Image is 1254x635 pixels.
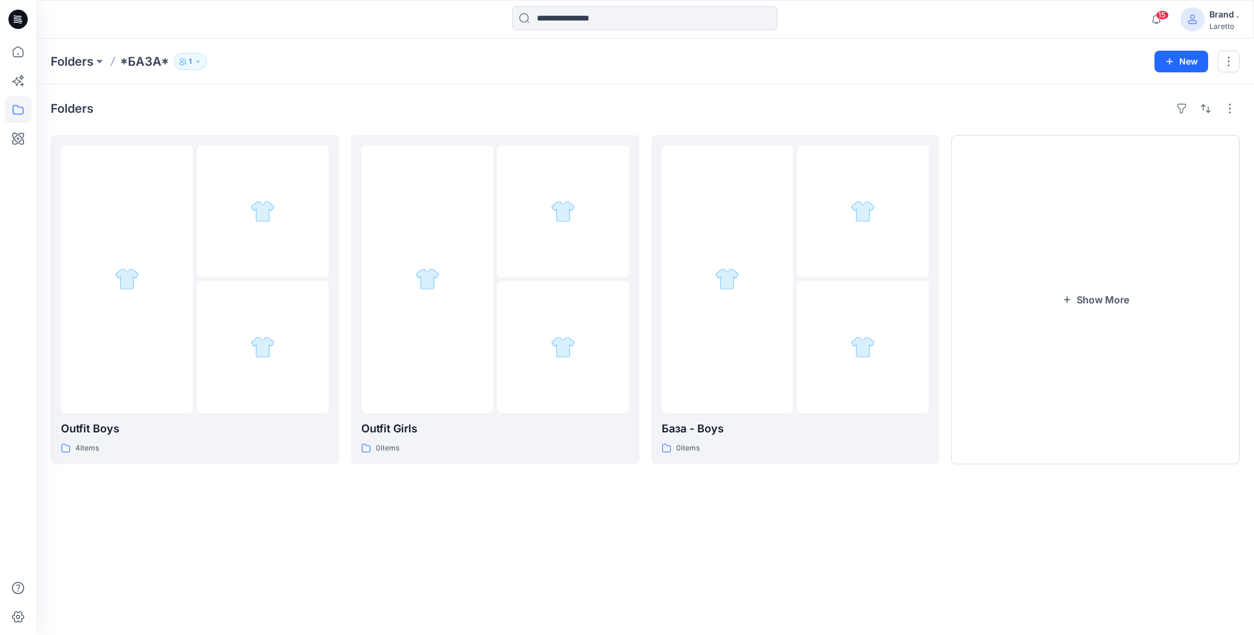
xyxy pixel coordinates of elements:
img: folder 1 [715,267,739,291]
img: folder 3 [850,335,875,359]
img: folder 2 [850,199,875,224]
img: folder 1 [415,267,440,291]
a: folder 1folder 2folder 3База - Boys0items [651,135,940,464]
img: folder 3 [551,335,575,359]
div: Laretto [1209,22,1239,31]
button: New [1154,51,1208,72]
img: folder 3 [250,335,275,359]
img: folder 2 [551,199,575,224]
p: Outfit Girls [361,420,629,437]
p: 0 items [376,442,399,455]
img: folder 1 [115,267,139,291]
button: 1 [174,53,207,70]
h4: Folders [51,101,93,116]
img: folder 2 [250,199,275,224]
span: 15 [1156,10,1169,20]
p: База - Boys [662,420,929,437]
p: Outfit Boys [61,420,329,437]
button: Show More [951,135,1240,464]
div: Brand . [1209,7,1239,22]
p: 4 items [75,442,99,455]
a: Folders [51,53,93,70]
svg: avatar [1188,14,1197,24]
a: folder 1folder 2folder 3Outfit Girls0items [351,135,639,464]
p: 1 [189,55,192,68]
p: 0 items [676,442,700,455]
a: folder 1folder 2folder 3Outfit Boys4items [51,135,339,464]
